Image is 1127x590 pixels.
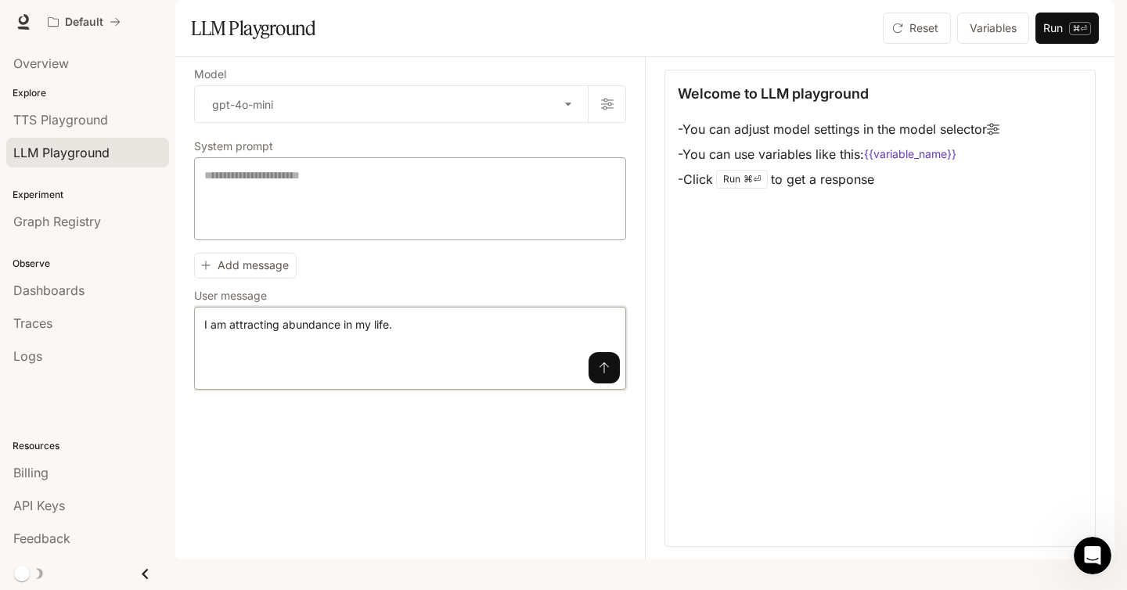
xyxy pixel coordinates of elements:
iframe: Intercom live chat [1074,537,1111,574]
h1: LLM Playground [191,13,315,44]
p: Welcome to LLM playground [678,83,869,104]
button: Reset [883,13,951,44]
p: System prompt [194,141,273,152]
li: - You can use variables like this: [678,142,999,167]
code: {{variable_name}} [864,146,956,162]
button: All workspaces [41,6,128,38]
div: gpt-4o-mini [195,86,588,122]
p: Model [194,69,226,80]
button: Add message [194,253,297,279]
p: ⌘⏎ [744,174,761,184]
p: User message [194,290,267,301]
li: - You can adjust model settings in the model selector [678,117,999,142]
button: Run⌘⏎ [1035,13,1099,44]
li: - Click to get a response [678,167,999,192]
p: ⌘⏎ [1069,22,1091,35]
div: Run [716,170,768,189]
p: gpt-4o-mini [212,96,273,113]
button: Variables [957,13,1029,44]
p: Default [65,16,103,29]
